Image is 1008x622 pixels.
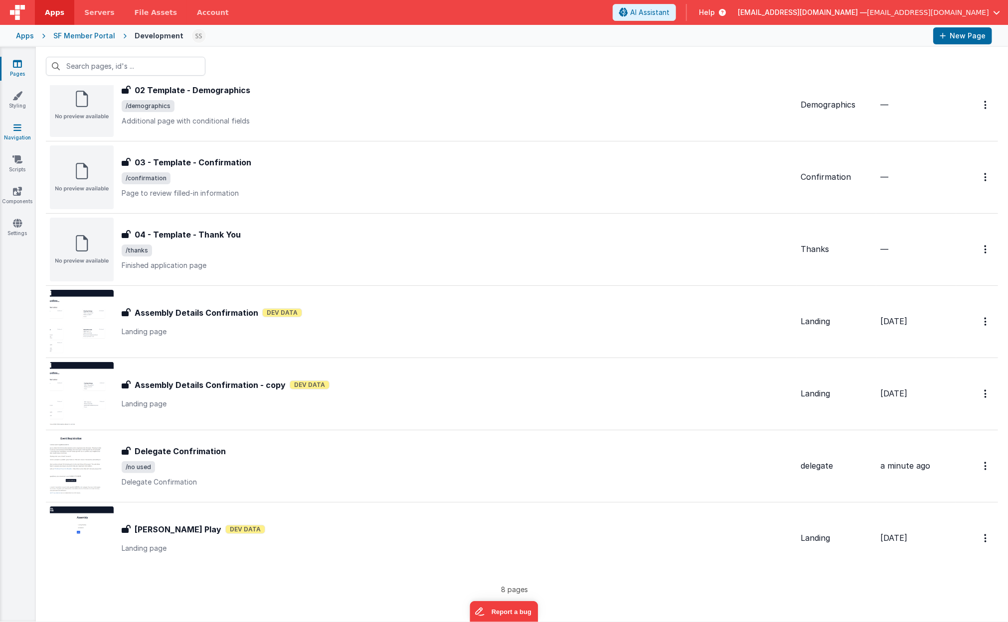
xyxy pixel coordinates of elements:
[613,4,676,21] button: AI Assistant
[801,532,872,544] div: Landing
[290,380,330,389] span: Dev Data
[262,308,302,317] span: Dev Data
[880,100,888,110] span: —
[880,461,930,471] span: a minute ago
[122,260,793,270] p: Finished application page
[978,95,994,115] button: Options
[135,156,251,168] h3: 03 - Template - Confirmation
[16,31,34,41] div: Apps
[122,461,155,473] span: /no used
[880,533,907,543] span: [DATE]
[135,31,183,41] div: Development
[46,57,205,76] input: Search pages, id's ...
[978,383,994,404] button: Options
[122,245,152,256] span: /thanks
[135,445,226,457] h3: Delegate Confrimation
[135,379,286,391] h3: Assembly Details Confirmation - copy
[84,7,114,17] span: Servers
[738,7,1000,17] button: [EMAIL_ADDRESS][DOMAIN_NAME] — [EMAIL_ADDRESS][DOMAIN_NAME]
[122,116,793,126] p: Additional page with conditional fields
[801,316,872,327] div: Landing
[978,456,994,476] button: Options
[135,7,177,17] span: File Assets
[880,388,907,398] span: [DATE]
[135,84,250,96] h3: 02 Template - Demographics
[880,172,888,182] span: —
[192,29,206,43] img: 8cf74ed78aab3b54564162fcd7d8ab61
[978,311,994,332] button: Options
[53,31,115,41] div: SF Member Portal
[122,100,174,112] span: /demographics
[699,7,715,17] span: Help
[801,171,872,183] div: Confirmation
[470,601,538,622] iframe: Marker.io feedback button
[933,27,992,44] button: New Page
[122,477,793,487] p: Delegate Confirmation
[45,7,64,17] span: Apps
[801,244,872,255] div: Thanks
[122,543,793,553] p: Landing page
[122,399,793,409] p: Landing page
[46,584,983,595] p: 8 pages
[867,7,989,17] span: [EMAIL_ADDRESS][DOMAIN_NAME]
[225,525,265,534] span: Dev Data
[630,7,670,17] span: AI Assistant
[880,316,907,326] span: [DATE]
[135,523,221,535] h3: [PERSON_NAME] Play
[801,388,872,399] div: Landing
[122,172,170,184] span: /confirmation
[122,188,793,198] p: Page to review filled-in information
[880,244,888,254] span: —
[135,229,241,241] h3: 04 - Template - Thank You
[801,460,872,472] div: delegate
[978,167,994,187] button: Options
[135,307,258,319] h3: Assembly Details Confirmation
[801,99,872,111] div: Demographics
[122,327,793,337] p: Landing page
[978,239,994,259] button: Options
[978,528,994,548] button: Options
[738,7,867,17] span: [EMAIL_ADDRESS][DOMAIN_NAME] —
